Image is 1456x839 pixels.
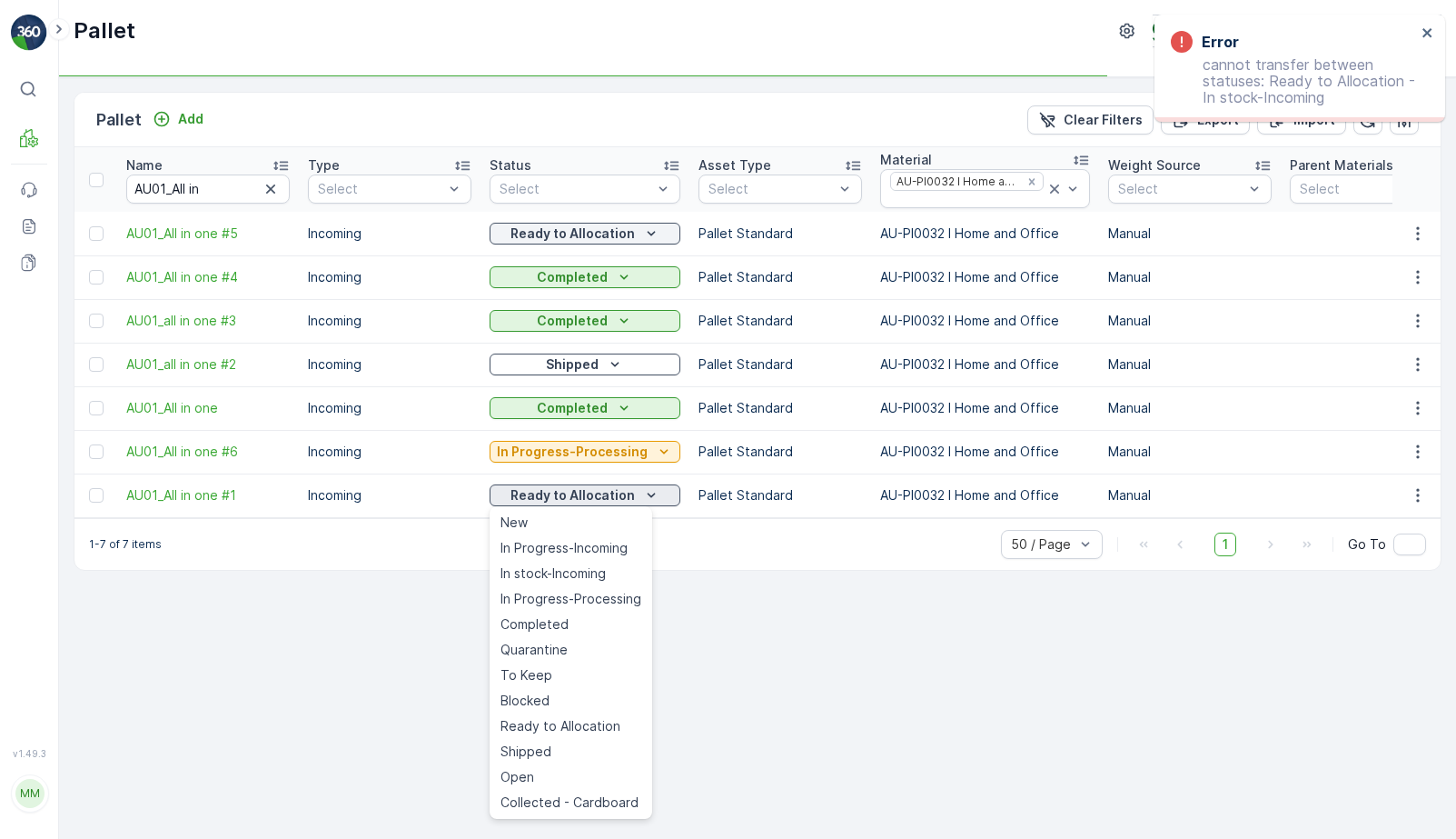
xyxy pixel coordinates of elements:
a: AU01_all in one #2 [126,355,290,374]
button: Shipped [490,354,680,375]
p: Completed [537,312,608,330]
button: Ready to Allocation [490,223,680,245]
td: Manual [1099,299,1281,343]
span: In Progress-Processing [500,590,641,608]
button: Clear Filters [1027,105,1154,135]
td: Pallet Standard [689,299,871,343]
td: Incoming [299,212,480,255]
div: Toggle Row Selected [89,226,104,241]
p: Asset Type [698,156,771,175]
span: New [500,514,528,532]
ul: Ready to Allocation [490,506,652,819]
span: Open [500,768,534,786]
img: terracycle_logo.png [1153,21,1182,41]
td: Pallet Standard [689,212,871,255]
span: AU01_All in one #6 [126,443,290,461]
p: Status [490,156,531,175]
p: In Progress-Processing [497,443,648,461]
span: Quarantine [500,641,568,659]
p: Select [318,180,443,198]
p: Type [308,156,340,175]
div: Toggle Row Selected [89,488,104,503]
td: Manual [1099,255,1281,299]
span: 1 [1214,533,1236,556]
td: Pallet Standard [689,386,871,430]
span: Ready to Allocation [500,717,620,735]
p: Parent Materials [1290,156,1393,175]
span: Shipped [500,743,551,761]
td: Manual [1099,343,1281,386]
p: Ready to Allocation [510,486,635,504]
p: Weight Source [1108,156,1201,175]
p: Add [178,110,203,128]
a: AU01_All in one #1 [126,486,290,504]
a: AU01_All in one #5 [126,225,290,243]
td: Incoming [299,299,480,343]
div: AU-PI0032 I Home and Office [891,173,1020,190]
p: Pallet [74,16,135,45]
p: Clear Filters [1064,111,1143,129]
button: Ready to Allocation [490,484,680,506]
p: Completed [537,399,608,417]
p: 1-7 of 7 items [89,537,162,552]
p: Material [880,151,932,169]
td: Incoming [299,474,480,517]
span: In stock-Incoming [500,564,606,583]
td: Incoming [299,430,480,474]
p: Pallet [96,107,142,133]
div: Toggle Row Selected [89,444,104,459]
div: Toggle Row Selected [89,314,104,328]
div: Toggle Row Selected [89,270,104,285]
span: Go To [1348,535,1386,554]
td: Pallet Standard [689,474,871,517]
td: Pallet Standard [689,343,871,386]
p: Name [126,156,163,175]
td: Pallet Standard [689,430,871,474]
div: Remove AU-PI0032 I Home and Office [1022,175,1042,189]
td: Manual [1099,430,1281,474]
span: In Progress-Incoming [500,539,628,557]
div: MM [15,779,45,808]
td: Incoming [299,255,480,299]
td: AU-PI0032 I Home and Office [871,430,1099,474]
td: AU-PI0032 I Home and Office [871,212,1099,255]
td: Manual [1099,474,1281,517]
button: Add [145,108,211,130]
p: cannot transfer between statuses: Ready to Allocation - In stock-Incoming [1171,56,1416,105]
p: Select [708,180,834,198]
td: Incoming [299,343,480,386]
td: Manual [1099,386,1281,430]
span: To Keep [500,666,552,684]
img: logo [11,15,47,51]
a: AU01_All in one [126,399,290,417]
td: AU-PI0032 I Home and Office [871,386,1099,430]
button: Terracycle-AU04 - Sendable(+10:00) [1153,15,1441,47]
p: Select [500,180,652,198]
p: Ready to Allocation [510,225,635,243]
a: AU01_All in one #4 [126,268,290,286]
span: v 1.49.3 [11,748,47,759]
span: Completed [500,615,569,634]
a: AU01_all in one #3 [126,312,290,330]
td: Pallet Standard [689,255,871,299]
h3: Error [1202,31,1239,53]
td: AU-PI0032 I Home and Office [871,255,1099,299]
button: close [1421,25,1434,43]
button: Completed [490,310,680,332]
div: Toggle Row Selected [89,401,104,415]
button: Completed [490,397,680,419]
td: AU-PI0032 I Home and Office [871,343,1099,386]
p: Shipped [546,355,599,374]
div: Toggle Row Selected [89,357,104,372]
td: Manual [1099,212,1281,255]
td: AU-PI0032 I Home and Office [871,474,1099,517]
button: In Progress-Processing [490,441,680,463]
td: Incoming [299,386,480,430]
td: AU-PI0032 I Home and Office [871,299,1099,343]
